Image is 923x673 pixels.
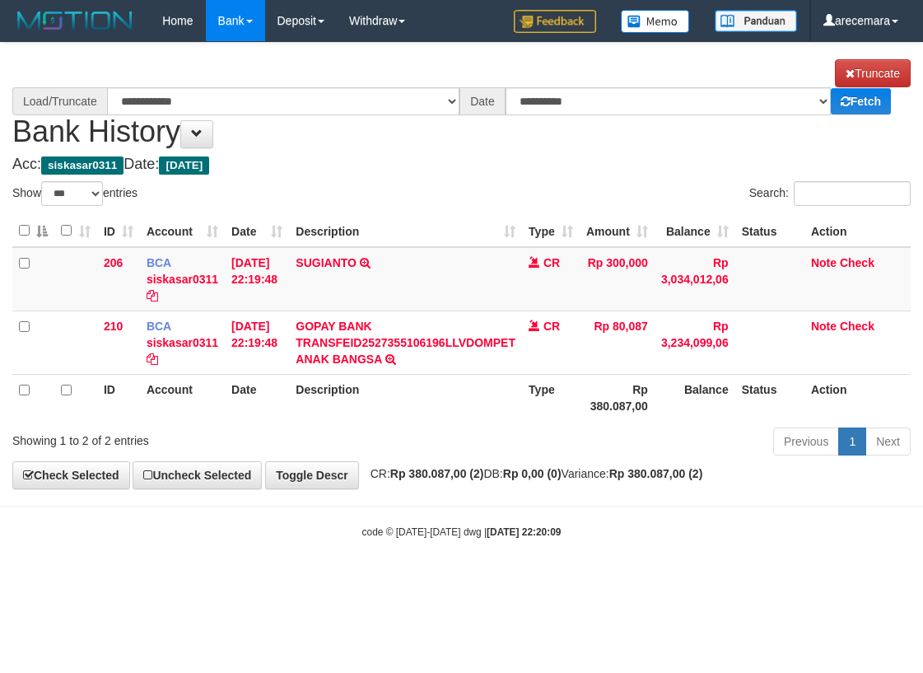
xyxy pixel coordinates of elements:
[296,256,357,269] a: SUGIANTO
[225,215,289,247] th: Date: activate to sort column ascending
[225,311,289,374] td: [DATE] 22:19:48
[749,181,911,206] label: Search:
[655,215,735,247] th: Balance: activate to sort column ascending
[147,256,171,269] span: BCA
[831,88,891,115] a: Fetch
[487,526,561,538] strong: [DATE] 22:20:09
[655,374,735,421] th: Balance
[811,320,837,333] a: Note
[104,256,123,269] span: 206
[838,428,866,456] a: 1
[12,59,911,148] h1: Bank History
[835,59,911,87] a: Truncate
[655,311,735,374] td: Rp 3,234,099,06
[543,320,560,333] span: CR
[621,10,690,33] img: Button%20Memo.svg
[811,256,837,269] a: Note
[522,215,580,247] th: Type: activate to sort column ascending
[147,353,158,366] a: Copy siskasar0311 to clipboard
[840,256,874,269] a: Check
[12,461,130,489] a: Check Selected
[296,320,515,366] a: GOPAY BANK TRANSFEID2527355106196LLVDOMPET ANAK BANGSA
[140,215,225,247] th: Account: activate to sort column ascending
[715,10,797,32] img: panduan.png
[840,320,874,333] a: Check
[804,215,911,247] th: Action
[104,320,123,333] span: 210
[580,247,655,311] td: Rp 300,000
[225,247,289,311] td: [DATE] 22:19:48
[147,273,218,286] a: siskasar0311
[12,426,372,449] div: Showing 1 to 2 of 2 entries
[503,467,562,480] strong: Rp 0,00 (0)
[522,374,580,421] th: Type
[289,374,522,421] th: Description
[41,157,124,175] span: siskasar0311
[225,374,289,421] th: Date
[133,461,262,489] a: Uncheck Selected
[12,181,138,206] label: Show entries
[459,87,506,115] div: Date
[735,215,804,247] th: Status
[12,87,107,115] div: Load/Truncate
[12,157,911,173] h4: Acc: Date:
[655,247,735,311] td: Rp 3,034,012,06
[159,157,209,175] span: [DATE]
[580,215,655,247] th: Amount: activate to sort column ascending
[41,181,103,206] select: Showentries
[147,320,171,333] span: BCA
[362,467,703,480] span: CR: DB: Variance:
[390,467,484,480] strong: Rp 380.087,00 (2)
[97,374,140,421] th: ID
[147,336,218,349] a: siskasar0311
[54,215,96,247] th: : activate to sort column ascending
[580,374,655,421] th: Rp 380.087,00
[580,311,655,374] td: Rp 80,087
[147,289,158,302] a: Copy siskasar0311 to clipboard
[735,374,804,421] th: Status
[773,428,839,456] a: Previous
[514,10,596,33] img: Feedback.jpg
[865,428,911,456] a: Next
[12,8,138,33] img: MOTION_logo.png
[362,526,562,538] small: code © [DATE]-[DATE] dwg |
[140,374,225,421] th: Account
[289,215,522,247] th: Description: activate to sort column ascending
[804,374,911,421] th: Action
[794,181,911,206] input: Search:
[12,215,54,247] th: : activate to sort column descending
[543,256,560,269] span: CR
[265,461,359,489] a: Toggle Descr
[609,467,703,480] strong: Rp 380.087,00 (2)
[97,215,140,247] th: ID: activate to sort column ascending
